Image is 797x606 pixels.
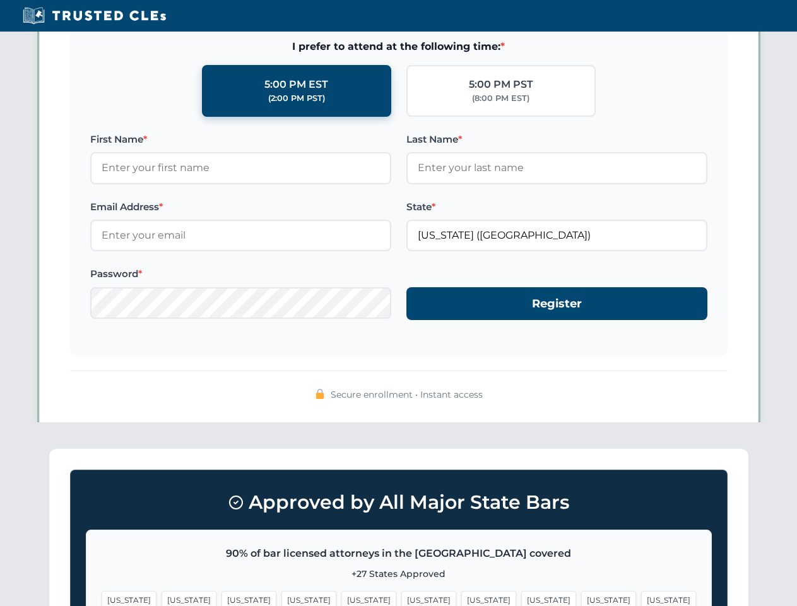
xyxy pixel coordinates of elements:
[90,266,391,282] label: Password
[19,6,170,25] img: Trusted CLEs
[406,152,707,184] input: Enter your last name
[406,287,707,321] button: Register
[264,76,328,93] div: 5:00 PM EST
[102,567,696,581] p: +27 States Approved
[90,220,391,251] input: Enter your email
[90,39,707,55] span: I prefer to attend at the following time:
[406,199,707,215] label: State
[90,152,391,184] input: Enter your first name
[406,220,707,251] input: Arizona (AZ)
[90,132,391,147] label: First Name
[315,389,325,399] img: 🔒
[102,545,696,562] p: 90% of bar licensed attorneys in the [GEOGRAPHIC_DATA] covered
[90,199,391,215] label: Email Address
[268,92,325,105] div: (2:00 PM PST)
[472,92,529,105] div: (8:00 PM EST)
[469,76,533,93] div: 5:00 PM PST
[331,388,483,401] span: Secure enrollment • Instant access
[86,485,712,520] h3: Approved by All Major State Bars
[406,132,707,147] label: Last Name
